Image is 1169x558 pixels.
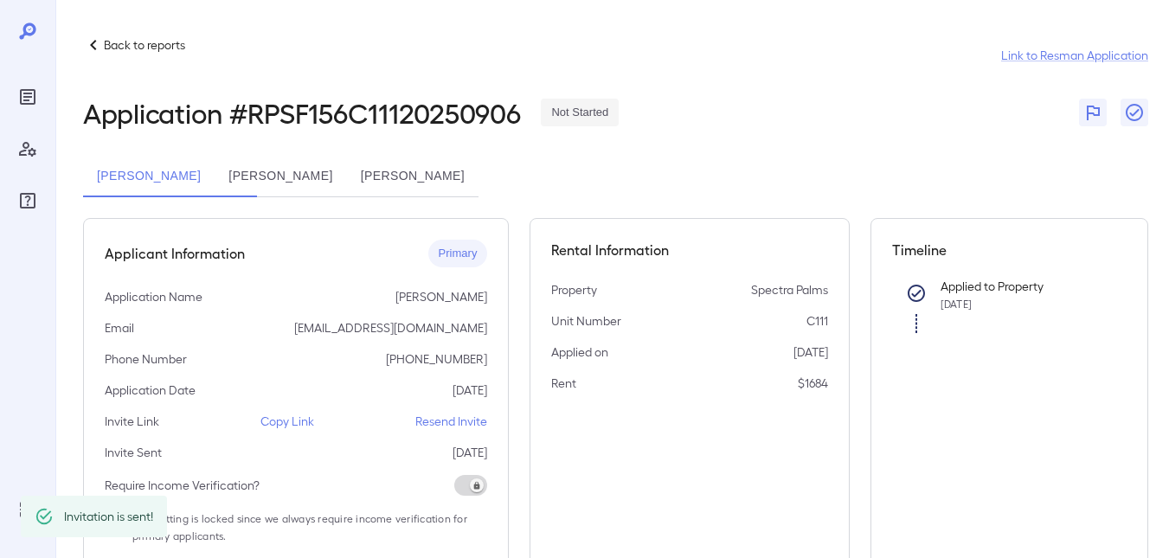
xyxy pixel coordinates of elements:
p: [EMAIL_ADDRESS][DOMAIN_NAME] [294,319,487,337]
h5: Applicant Information [105,243,245,264]
button: Close Report [1121,99,1148,126]
span: Not Started [541,105,619,121]
p: Phone Number [105,350,187,368]
div: FAQ [14,187,42,215]
div: Invitation is sent! [64,501,153,532]
div: Reports [14,83,42,111]
button: [PERSON_NAME] [347,156,479,197]
p: Application Date [105,382,196,399]
a: Link to Resman Application [1001,47,1148,64]
p: Applied on [551,343,608,361]
p: Property [551,281,597,298]
h5: Rental Information [551,240,827,260]
button: Flag Report [1079,99,1107,126]
p: Applied to Property [941,278,1099,295]
p: Invite Link [105,413,159,430]
div: Log Out [14,496,42,523]
p: Resend Invite [415,413,487,430]
p: [DATE] [453,382,487,399]
p: Require Income Verification? [105,477,260,494]
p: [DATE] [793,343,828,361]
span: Primary [428,246,488,262]
button: [PERSON_NAME] [215,156,346,197]
p: Email [105,319,134,337]
p: $1684 [798,375,828,392]
p: [PERSON_NAME] [395,288,487,305]
h5: Timeline [892,240,1127,260]
button: [PERSON_NAME] [83,156,215,197]
p: [DATE] [453,444,487,461]
p: Spectra Palms [751,281,828,298]
p: Application Name [105,288,202,305]
p: Back to reports [104,36,185,54]
p: Rent [551,375,576,392]
p: Invite Sent [105,444,162,461]
span: This setting is locked since we always require income verification for primary applicants. [132,510,487,544]
p: [PHONE_NUMBER] [386,350,487,368]
span: [DATE] [941,298,972,310]
p: C111 [806,312,828,330]
p: Unit Number [551,312,621,330]
h2: Application # RPSF156C11120250906 [83,97,520,128]
div: Manage Users [14,135,42,163]
p: Copy Link [260,413,314,430]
